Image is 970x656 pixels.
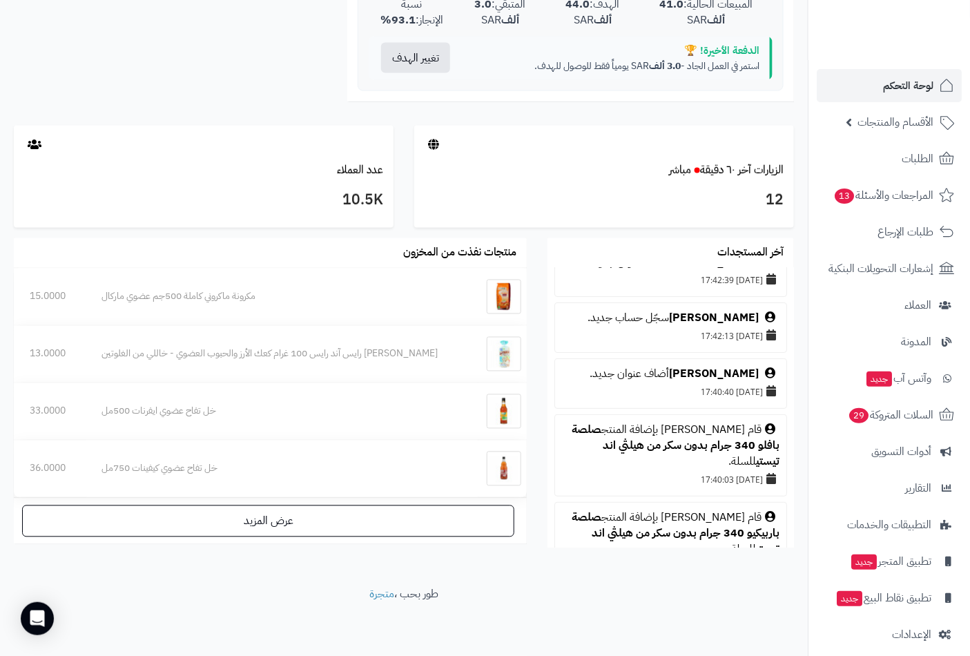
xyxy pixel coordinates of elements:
[487,280,521,314] img: مكرونة ماكروني كاملة 500جم عضوي ماركال
[848,407,870,424] span: 29
[866,372,892,387] span: جديد
[834,188,855,204] span: 13
[572,421,779,470] a: صلصة بافلو 340 جرام بدون سكر من هيلثي اند تيستي
[102,290,463,304] div: مكرونة ماكروني كاملة 500جم عضوي ماركال
[817,581,962,615] a: تطبيق نقاط البيعجديد
[817,325,962,358] a: المدونة
[337,162,383,178] a: عدد العملاء
[425,189,784,212] h3: 12
[904,296,931,315] span: العملاء
[817,142,962,175] a: الطلبات
[883,76,933,95] span: لوحة التحكم
[669,365,759,382] a: [PERSON_NAME]
[901,332,931,351] span: المدونة
[877,222,933,242] span: طلبات الإرجاع
[381,43,450,73] button: تغيير الهدف
[369,586,394,603] a: متجرة
[857,113,933,132] span: الأقسام والمنتجات
[828,259,933,278] span: إشعارات التحويلات البنكية
[817,618,962,651] a: الإعدادات
[865,369,931,388] span: وآتس آب
[473,59,759,73] p: استمر في العمل الجاد - SAR يومياً فقط للوصول للهدف.
[562,270,779,289] div: [DATE] 17:42:39
[837,591,862,606] span: جديد
[717,247,784,260] h3: آخر المستجدات
[817,252,962,285] a: إشعارات التحويلات البنكية
[902,149,933,168] span: الطلبات
[572,509,779,557] a: صلصة باربيكيو 340 جرام بدون سكر من هيلثي اند تيستي
[817,435,962,468] a: أدوات التسويق
[24,189,383,212] h3: 10.5K
[21,602,54,635] div: Open Intercom Messenger
[22,505,514,537] a: عرض المزيد
[562,255,779,271] div: أضاف عنوان جديد.
[562,310,779,326] div: سجّل حساب جديد.
[473,44,759,58] div: الدفعة الأخيرة! 🏆
[817,398,962,432] a: السلات المتروكة29
[871,442,931,461] span: أدوات التسويق
[817,545,962,578] a: تطبيق المتجرجديد
[817,179,962,212] a: المراجعات والأسئلة13
[102,347,463,361] div: [PERSON_NAME] رايس آند رايس 100 غرام كعك الأرز والحبوب العضوي - خاللي من الغلوتين
[851,554,877,570] span: جديد
[562,510,779,557] div: قام [PERSON_NAME] بإضافة المنتج للسلة.
[403,247,516,260] h3: منتجات نفذت من المخزون
[850,552,931,571] span: تطبيق المتجر
[905,479,931,498] span: التقارير
[848,405,933,425] span: السلات المتروكة
[562,422,779,470] div: قام [PERSON_NAME] بإضافة المنتج للسلة.
[817,289,962,322] a: العملاء
[817,472,962,505] a: التقارير
[833,186,933,205] span: المراجعات والأسئلة
[562,470,779,489] div: [DATE] 17:40:03
[876,10,957,39] img: logo-2.png
[847,515,931,534] span: التطبيقات والخدمات
[30,405,70,418] div: 33.0000
[669,309,759,326] a: [PERSON_NAME]
[817,215,962,249] a: طلبات الإرجاع
[669,162,691,178] small: مباشر
[892,625,931,644] span: الإعدادات
[30,462,70,476] div: 36.0000
[817,508,962,541] a: التطبيقات والخدمات
[30,347,70,361] div: 13.0000
[487,452,521,486] img: خل تفاح عضوي كيفينات 750مل
[669,162,784,178] a: الزيارات آخر ٦٠ دقيقةمباشر
[380,12,416,28] strong: 93.1%
[835,588,931,608] span: تطبيق نقاط البيع
[487,337,521,372] img: بروبايوس رايس آند رايس 100 غرام كعك الأرز والحبوب العضوي - خاللي من الغلوتين
[562,326,779,345] div: [DATE] 17:42:13
[102,405,463,418] div: خل تفاح عضوي ايفرنات 500مل
[817,362,962,395] a: وآتس آبجديد
[102,462,463,476] div: خل تفاح عضوي كيفينات 750مل
[562,366,779,382] div: أضاف عنوان جديد.
[649,59,681,73] strong: 3.0 ألف
[562,382,779,401] div: [DATE] 17:40:40
[30,290,70,304] div: 15.0000
[817,69,962,102] a: لوحة التحكم
[487,394,521,429] img: خل تفاح عضوي ايفرنات 500مل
